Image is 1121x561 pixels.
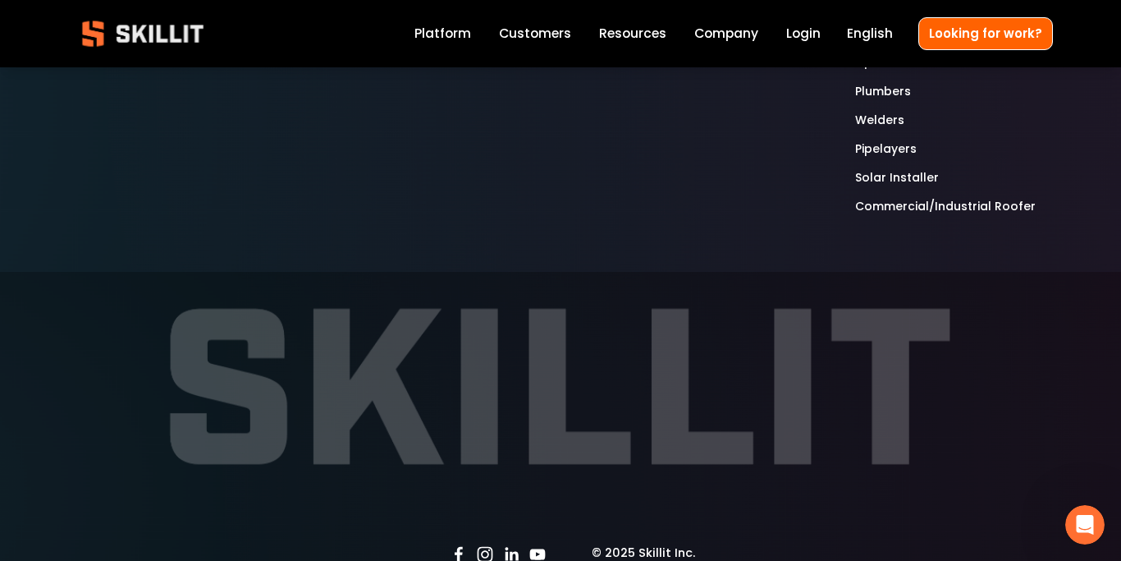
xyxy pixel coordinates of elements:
a: Company [694,23,758,45]
div: language picker [847,23,893,45]
a: Looking for work? [918,17,1053,49]
span: English [847,24,893,43]
a: folder dropdown [599,23,666,45]
iframe: Intercom live chat [1065,505,1105,545]
a: Customers [499,23,571,45]
a: Login [786,23,821,45]
a: Solar Installer [855,168,939,187]
img: Skillit [68,9,217,58]
a: Commercial/Industrial Roofer [855,197,1036,216]
a: Platform [414,23,471,45]
a: Pipefitters [855,53,916,71]
a: Pipelayers [855,140,917,159]
span: Resources [599,24,666,43]
a: Plumbers [855,82,911,101]
a: Welders [855,111,904,130]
